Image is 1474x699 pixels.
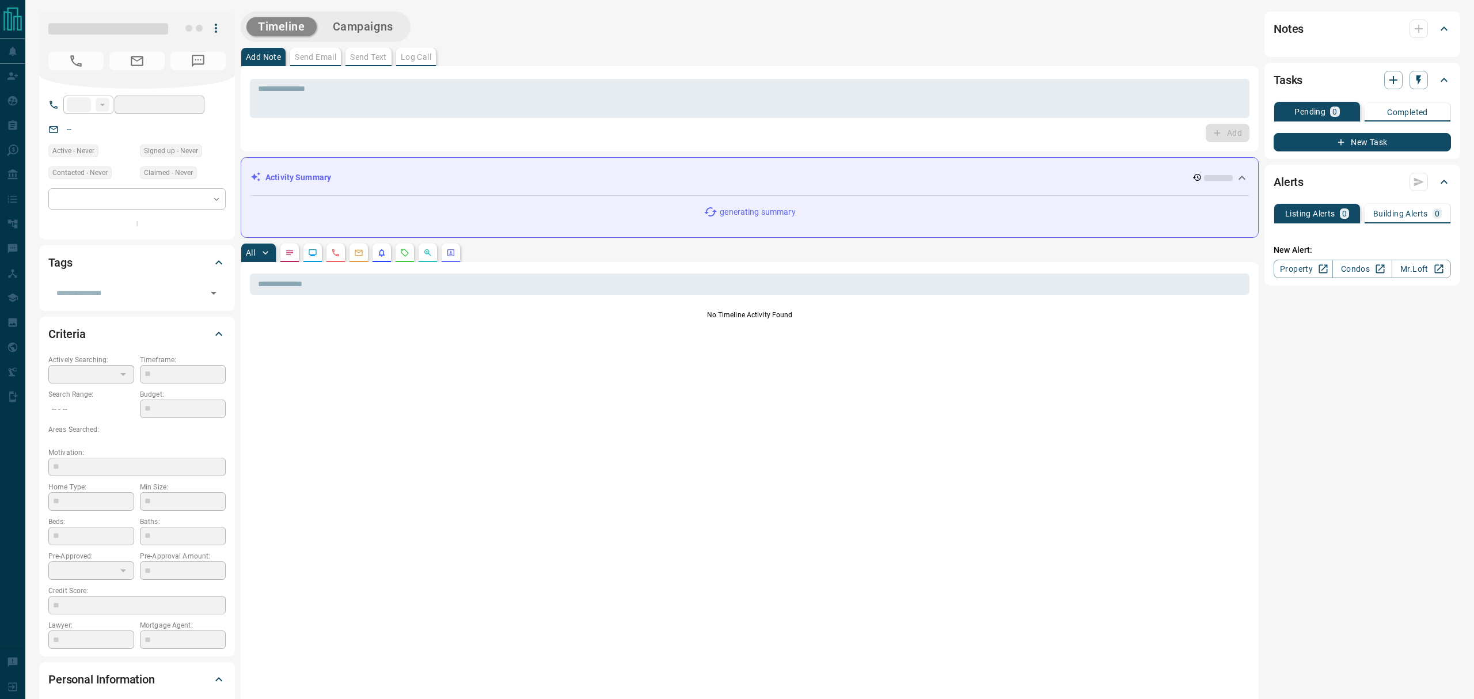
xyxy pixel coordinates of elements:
p: Pre-Approved: [48,551,134,561]
button: Open [206,285,222,301]
svg: Emails [354,248,363,257]
span: No Email [109,52,165,70]
div: Criteria [48,320,226,348]
h2: Personal Information [48,670,155,689]
p: Completed [1387,108,1428,116]
a: -- [67,124,71,134]
div: Alerts [1274,168,1451,196]
svg: Requests [400,248,409,257]
p: Timeframe: [140,355,226,365]
p: New Alert: [1274,244,1451,256]
div: Tags [48,249,226,276]
p: Actively Searching: [48,355,134,365]
p: Listing Alerts [1285,210,1335,218]
p: -- - -- [48,400,134,419]
span: Signed up - Never [144,145,198,157]
p: Min Size: [140,482,226,492]
p: Budget: [140,389,226,400]
p: Lawyer: [48,620,134,630]
p: Home Type: [48,482,134,492]
svg: Opportunities [423,248,432,257]
p: Search Range: [48,389,134,400]
a: Condos [1332,260,1392,278]
svg: Lead Browsing Activity [308,248,317,257]
button: Campaigns [321,17,405,36]
h2: Notes [1274,20,1304,38]
a: Property [1274,260,1333,278]
span: Active - Never [52,145,94,157]
div: Notes [1274,15,1451,43]
svg: Listing Alerts [377,248,386,257]
p: Beds: [48,516,134,527]
p: Pending [1294,108,1325,116]
span: Contacted - Never [52,167,108,178]
p: All [246,249,255,257]
h2: Tasks [1274,71,1302,89]
h2: Alerts [1274,173,1304,191]
h2: Criteria [48,325,86,343]
h2: Tags [48,253,72,272]
div: Personal Information [48,666,226,693]
a: Mr.Loft [1392,260,1451,278]
p: Pre-Approval Amount: [140,551,226,561]
span: Claimed - Never [144,167,193,178]
button: New Task [1274,133,1451,151]
p: Building Alerts [1373,210,1428,218]
p: Motivation: [48,447,226,458]
svg: Calls [331,248,340,257]
p: Baths: [140,516,226,527]
p: No Timeline Activity Found [250,310,1249,320]
p: 0 [1342,210,1347,218]
p: Areas Searched: [48,424,226,435]
svg: Notes [285,248,294,257]
p: Mortgage Agent: [140,620,226,630]
span: No Number [170,52,226,70]
svg: Agent Actions [446,248,455,257]
button: Timeline [246,17,317,36]
p: generating summary [720,206,795,218]
p: 0 [1435,210,1439,218]
p: Credit Score: [48,586,226,596]
p: Activity Summary [265,172,331,184]
div: Tasks [1274,66,1451,94]
p: 0 [1332,108,1337,116]
p: Add Note [246,53,281,61]
div: Activity Summary [250,167,1249,188]
span: No Number [48,52,104,70]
